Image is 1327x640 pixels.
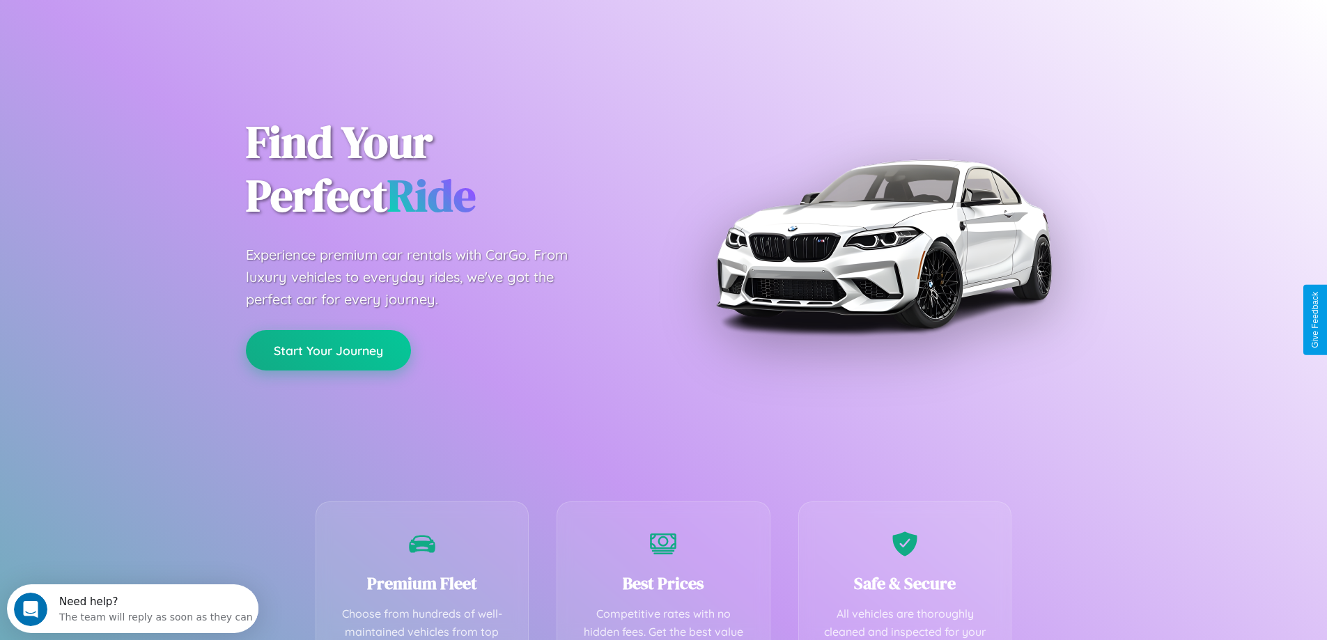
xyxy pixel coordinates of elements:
h3: Premium Fleet [337,572,508,595]
h3: Best Prices [578,572,749,595]
div: Give Feedback [1310,292,1320,348]
button: Start Your Journey [246,330,411,370]
iframe: Intercom live chat discovery launcher [7,584,258,633]
div: Need help? [52,12,246,23]
h1: Find Your Perfect [246,116,643,223]
p: Experience premium car rentals with CarGo. From luxury vehicles to everyday rides, we've got the ... [246,244,594,311]
img: Premium BMW car rental vehicle [709,70,1057,418]
iframe: Intercom live chat [14,593,47,626]
span: Ride [387,165,476,226]
div: Open Intercom Messenger [6,6,259,44]
div: The team will reply as soon as they can [52,23,246,38]
h3: Safe & Secure [820,572,991,595]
